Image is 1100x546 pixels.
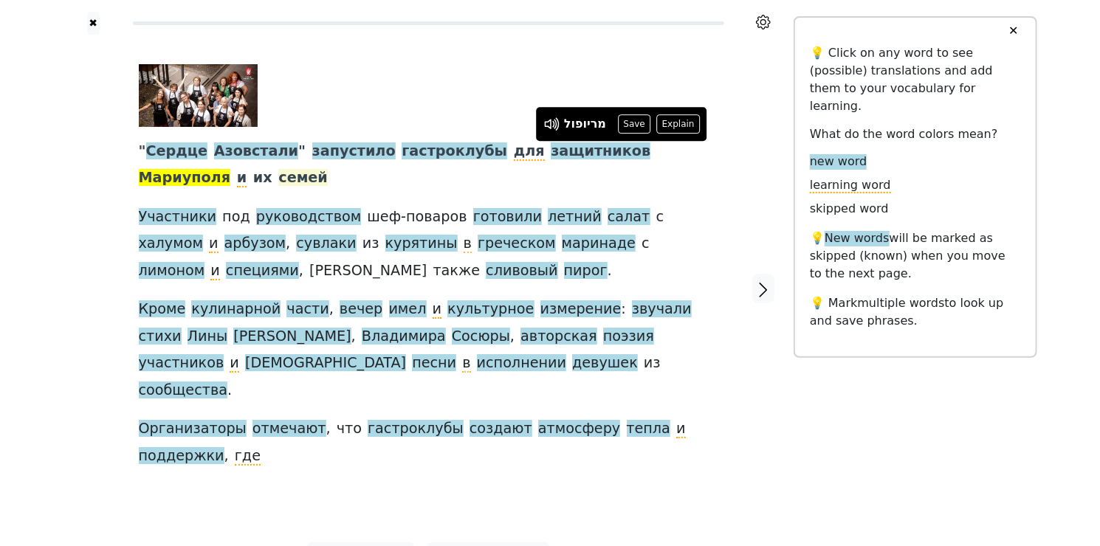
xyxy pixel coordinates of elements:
[329,300,334,319] span: ,
[551,142,650,161] span: защитников
[309,262,427,279] span: [PERSON_NAME]
[139,169,231,187] span: Мариуполя
[402,142,507,161] span: гастроклубы
[464,235,472,253] span: в
[139,328,182,346] span: стихи
[858,296,945,310] span: multiple words
[139,381,228,400] span: сообщества
[538,420,620,438] span: атмосферу
[510,328,515,346] span: ,
[351,328,356,346] span: ,
[326,420,331,438] span: ,
[520,328,597,346] span: авторская
[810,127,1021,141] h6: What do the word colors mean?
[146,142,208,161] span: Сердце
[139,208,217,227] span: Участники
[608,262,612,280] span: .
[632,300,692,319] span: звучали
[188,328,228,346] span: Лины
[477,354,566,373] span: исполнении
[548,208,602,227] span: летний
[299,262,303,280] span: ,
[209,235,218,253] span: и
[139,447,224,466] span: поддержки
[564,262,608,280] span: пирог
[224,447,229,466] span: ,
[252,420,326,438] span: отмечают
[389,300,427,319] span: имел
[572,354,638,373] span: девушек
[540,300,622,319] span: измерение
[222,208,250,227] span: под
[296,235,356,253] span: сувлаки
[433,300,441,319] span: и
[337,420,362,438] span: что
[1000,18,1027,44] button: ✕
[312,142,396,161] span: запустило
[298,142,306,161] span: "
[191,300,281,319] span: кулинарной
[224,235,286,253] span: арбузом
[256,208,361,227] span: руководством
[486,262,557,280] span: сливовый
[253,169,272,186] span: их
[447,300,534,319] span: культурное
[810,294,1021,330] p: 💡 Mark to look up and save phrases.
[810,201,889,217] span: skipped word
[810,44,1021,115] p: 💡 Click on any word to see (possible) translations and add them to your vocabulary for learning.
[340,300,382,319] span: вечер
[810,178,891,193] span: learning word
[603,328,654,346] span: поэзия
[810,154,867,170] span: new word
[564,115,606,133] div: מריופול
[368,420,464,438] span: гастроклубы
[656,208,664,227] span: с
[286,235,290,253] span: ,
[644,354,661,373] span: из
[286,300,329,319] span: части
[642,235,650,253] span: с
[139,300,186,319] span: Кроме
[433,262,481,280] span: также
[627,420,671,438] span: тепла
[139,420,247,438] span: Организаторы
[452,328,510,346] span: Сосюры
[227,381,232,400] span: .
[367,208,467,227] span: шеф-поваров
[825,231,890,246] span: New words
[87,12,100,35] button: ✖
[233,328,351,346] span: [PERSON_NAME]
[462,354,470,373] span: в
[139,235,203,253] span: халумом
[473,208,542,227] span: готовили
[656,114,700,134] button: Explain
[562,235,636,253] span: маринаде
[412,354,456,373] span: песни
[478,235,556,253] span: греческом
[139,354,224,373] span: участников
[385,235,458,253] span: курятины
[362,328,446,346] span: Владимира
[235,447,261,466] span: где
[810,229,1021,283] p: 💡 will be marked as skipped (known) when you move to the next page.
[676,420,685,438] span: и
[139,142,146,161] span: "
[278,169,328,187] span: семей
[214,142,298,161] span: Азовстали
[245,354,406,373] span: [DEMOGRAPHIC_DATA]
[362,235,379,253] span: из
[139,262,205,280] span: лимоном
[139,64,258,127] img: e9bcb8293453fedc7b2d286a850fee86.jpeg
[210,262,219,280] span: и
[230,354,238,373] span: и
[618,114,650,134] button: Save
[608,208,650,227] span: салат
[237,169,247,187] span: и
[470,420,532,438] span: создают
[226,262,299,280] span: специями
[621,300,625,319] span: :
[514,142,545,161] span: для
